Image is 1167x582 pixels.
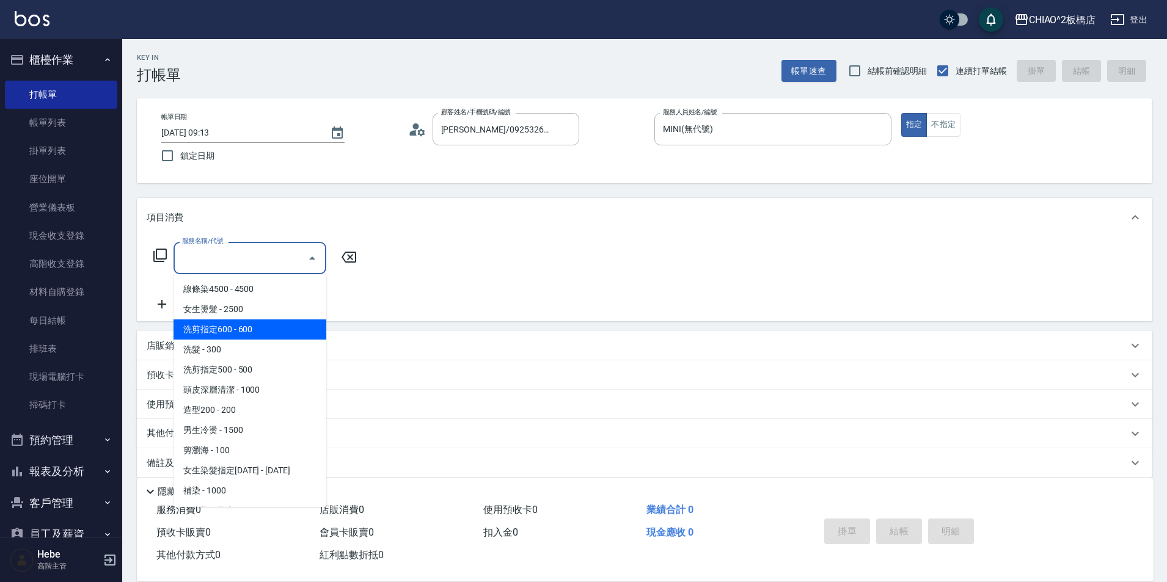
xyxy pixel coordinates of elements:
[174,319,326,340] span: 洗剪指定600 - 600
[979,7,1003,32] button: save
[5,165,117,193] a: 座位開單
[174,360,326,380] span: 洗剪指定500 - 500
[147,398,192,411] p: 使用預收卡
[5,137,117,165] a: 掛單列表
[174,299,326,319] span: 女生燙髮 - 2500
[147,211,183,224] p: 項目消費
[5,250,117,278] a: 高階收支登錄
[174,460,326,481] span: 女生染髮指定[DATE] - [DATE]
[174,481,326,501] span: 補染 - 1000
[161,123,318,143] input: YYYY/MM/DD hh:mm
[174,400,326,420] span: 造型200 - 200
[5,109,117,137] a: 帳單列表
[174,279,326,299] span: 線條染4500 - 4500
[5,424,117,456] button: 預約管理
[901,113,927,137] button: 指定
[137,198,1152,237] div: 項目消費
[147,457,192,470] p: 備註及來源
[323,118,352,148] button: Choose date, selected date is 2025-10-07
[156,504,201,515] span: 服務消費 0
[1009,7,1101,32] button: CHIAO^2板橋店
[5,487,117,519] button: 客戶管理
[37,548,100,561] h5: Hebe
[320,504,364,515] span: 店販消費 0
[147,427,259,440] p: 其他付款方式
[156,526,211,538] span: 預收卡販賣 0
[483,504,538,515] span: 使用預收卡 0
[926,113,960,137] button: 不指定
[302,249,322,268] button: Close
[1029,12,1096,27] div: CHIAO^2板橋店
[320,526,374,538] span: 會員卡販賣 0
[174,420,326,440] span: 男生冷燙 - 1500
[5,363,117,391] a: 現場電腦打卡
[137,54,181,62] h2: Key In
[5,194,117,222] a: 營業儀表板
[137,390,1152,419] div: 使用預收卡
[137,448,1152,478] div: 備註及來源
[161,112,187,122] label: 帳單日期
[137,67,181,84] h3: 打帳單
[180,150,214,162] span: 鎖定日期
[182,236,223,246] label: 服務名稱/代號
[5,307,117,335] a: 每日結帳
[174,501,326,521] span: 男生染髮指定 - 1500
[956,65,1007,78] span: 連續打單結帳
[646,526,693,538] span: 現金應收 0
[483,526,518,538] span: 扣入金 0
[174,380,326,400] span: 頭皮深層清潔 - 1000
[663,107,717,117] label: 服務人員姓名/編號
[147,369,192,382] p: 預收卡販賣
[646,504,693,515] span: 業績合計 0
[320,549,384,561] span: 紅利點數折抵 0
[5,44,117,76] button: 櫃檯作業
[5,278,117,306] a: 材料自購登錄
[158,486,213,498] p: 隱藏業績明細
[5,518,117,550] button: 員工及薪資
[441,107,511,117] label: 顧客姓名/手機號碼/編號
[174,340,326,360] span: 洗髮 - 300
[5,391,117,419] a: 掃碼打卡
[147,340,183,352] p: 店販銷售
[174,440,326,460] span: 剪瀏海 - 100
[10,548,34,572] img: Person
[37,561,100,572] p: 高階主管
[5,335,117,363] a: 排班表
[137,360,1152,390] div: 預收卡販賣
[156,549,221,561] span: 其他付款方式 0
[15,11,49,26] img: Logo
[868,65,927,78] span: 結帳前確認明細
[137,331,1152,360] div: 店販銷售
[5,81,117,109] a: 打帳單
[781,60,836,82] button: 帳單速查
[1105,9,1152,31] button: 登出
[137,419,1152,448] div: 其他付款方式入金可用餘額: 0
[5,222,117,250] a: 現金收支登錄
[5,456,117,487] button: 報表及分析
